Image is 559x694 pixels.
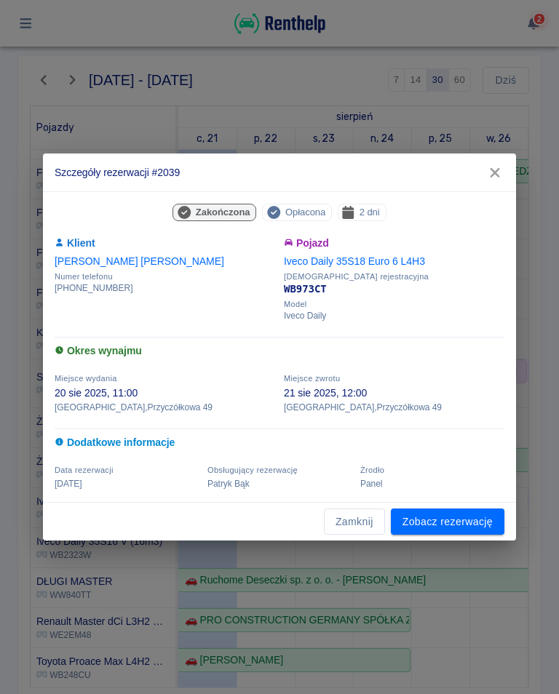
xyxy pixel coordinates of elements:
span: Data rezerwacji [55,466,114,474]
button: Zamknij [324,508,385,535]
h6: Pojazd [284,236,504,251]
p: [GEOGRAPHIC_DATA] , Przyczółkowa 49 [284,401,504,414]
span: [DEMOGRAPHIC_DATA] rejestracyjna [284,272,504,282]
p: Iveco Daily [284,309,504,322]
span: Opłacona [279,204,331,220]
span: Miejsce wydania [55,374,117,383]
span: Obsługujący rezerwację [207,466,298,474]
span: 2 dni [354,204,386,220]
a: Zobacz rezerwację [391,508,504,535]
p: Patryk Bąk [207,477,352,490]
span: Model [284,300,504,309]
p: [DATE] [55,477,199,490]
p: [GEOGRAPHIC_DATA] , Przyczółkowa 49 [55,401,275,414]
span: Numer telefonu [55,272,275,282]
p: 20 sie 2025, 11:00 [55,386,275,401]
p: WB973CT [284,282,504,297]
span: Żrodło [360,466,384,474]
p: [PHONE_NUMBER] [55,282,275,295]
span: Zakończona [190,204,256,220]
h6: Klient [55,236,275,251]
h2: Szczegóły rezerwacji #2039 [43,153,516,191]
h6: Dodatkowe informacje [55,435,504,450]
h6: Okres wynajmu [55,343,504,359]
a: Iveco Daily 35S18 Euro 6 L4H3 [284,255,425,267]
p: 21 sie 2025, 12:00 [284,386,504,401]
span: Miejsce zwrotu [284,374,340,383]
a: [PERSON_NAME] [PERSON_NAME] [55,255,224,267]
p: Panel [360,477,504,490]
